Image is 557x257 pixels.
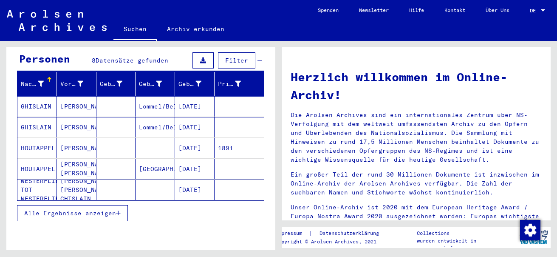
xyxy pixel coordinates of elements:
[17,72,57,96] mat-header-cell: Nachname
[520,220,540,240] img: Zustimmung ändern
[57,72,96,96] mat-header-cell: Vorname
[57,138,96,158] mat-cell: [PERSON_NAME]
[17,159,57,179] mat-cell: HOUTAPPEL
[291,170,543,197] p: Ein großer Teil der rund 30 Millionen Dokumente ist inzwischen im Online-Archiv der Arolsen Archi...
[19,51,70,66] div: Personen
[136,117,175,137] mat-cell: Lommel/Belg
[57,117,96,137] mat-cell: [PERSON_NAME]
[291,68,543,104] h1: Herzlich willkommen im Online-Archiv!
[291,203,543,230] p: Unser Online-Archiv ist 2020 mit dem European Heritage Award / Europa Nostra Award 2020 ausgezeic...
[520,220,540,240] div: Zustimmung ändern
[57,159,96,179] mat-cell: [PERSON_NAME] [PERSON_NAME]
[96,57,168,64] span: Datensätze gefunden
[136,72,175,96] mat-header-cell: Geburt‏
[417,237,517,252] p: wurden entwickelt in Partnerschaft mit
[96,72,136,96] mat-header-cell: Geburtsname
[175,138,215,158] mat-cell: [DATE]
[57,180,96,200] mat-cell: [PERSON_NAME] [PERSON_NAME] CHISLAIN
[518,226,550,248] img: yv_logo.png
[215,138,264,158] mat-cell: 1891
[60,77,96,91] div: Vorname
[157,19,235,39] a: Archiv erkunden
[17,205,128,221] button: Alle Ergebnisse anzeigen
[7,10,107,31] img: Arolsen_neg.svg
[275,229,389,238] div: |
[218,80,241,89] div: Prisoner #
[139,80,162,89] div: Geburt‏
[175,72,215,96] mat-header-cell: Geburtsdatum
[136,96,175,117] mat-cell: Lommel/Belg.
[175,180,215,200] mat-cell: [DATE]
[57,96,96,117] mat-cell: [PERSON_NAME]
[100,80,123,89] div: Geburtsname
[313,229,389,238] a: Datenschutzerklärung
[21,77,57,91] div: Nachname
[530,8,539,14] span: DE
[17,117,57,137] mat-cell: GHISLAIN
[275,229,309,238] a: Impressum
[225,57,248,64] span: Filter
[139,77,175,91] div: Geburt‏
[136,159,175,179] mat-cell: [GEOGRAPHIC_DATA]
[175,159,215,179] mat-cell: [DATE]
[60,80,83,89] div: Vorname
[100,77,136,91] div: Geburtsname
[218,52,255,69] button: Filter
[178,77,214,91] div: Geburtsdatum
[17,96,57,117] mat-cell: GHISLAIN
[275,238,389,246] p: Copyright © Arolsen Archives, 2021
[17,180,57,200] mat-cell: HOVELL WESTERFLIER TOT WESTERFLIER HÖVELL
[417,222,517,237] p: Die Arolsen Archives Online-Collections
[175,117,215,137] mat-cell: [DATE]
[21,80,44,89] div: Nachname
[218,77,254,91] div: Prisoner #
[17,138,57,158] mat-cell: HOUTAPPEL
[92,57,96,64] span: 8
[24,209,116,217] span: Alle Ergebnisse anzeigen
[215,72,264,96] mat-header-cell: Prisoner #
[291,111,543,164] p: Die Arolsen Archives sind ein internationales Zentrum über NS-Verfolgung mit dem weltweit umfasse...
[178,80,201,89] div: Geburtsdatum
[113,19,157,41] a: Suchen
[175,96,215,117] mat-cell: [DATE]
